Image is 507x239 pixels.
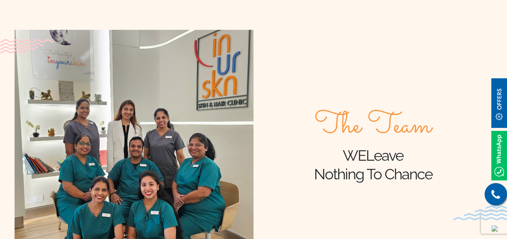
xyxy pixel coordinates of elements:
div: Nothing To Chance [253,165,492,183]
a: Whatsappicon [491,151,507,159]
img: up-blue-arrow.svg [492,226,498,232]
span: The Team [315,110,431,143]
img: bluewave [453,205,507,220]
img: Whatsappicon [491,131,507,180]
div: WE Leave [253,146,492,165]
img: offerBt [491,78,507,128]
